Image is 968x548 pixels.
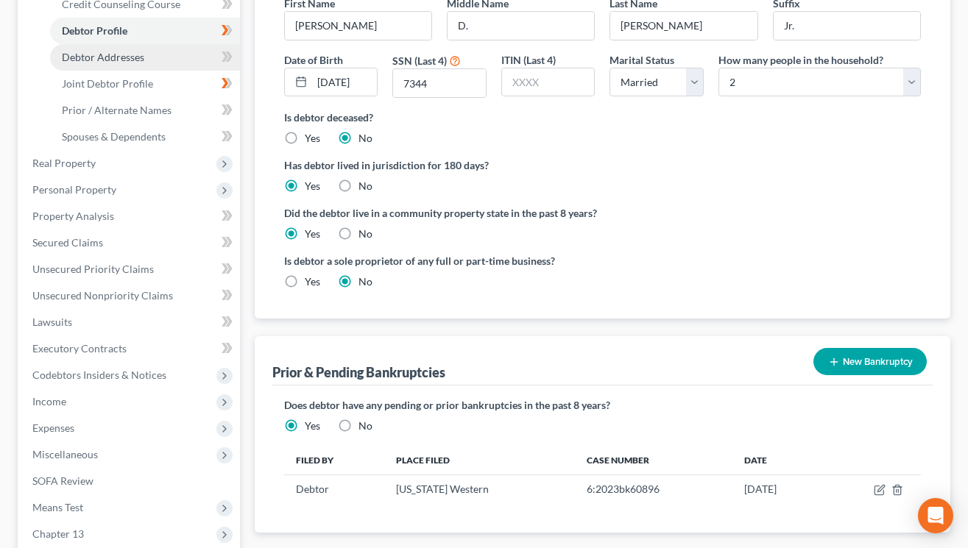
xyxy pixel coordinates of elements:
td: [US_STATE] Western [384,475,575,503]
input: -- [610,12,757,40]
label: No [358,131,372,146]
label: Date of Birth [284,52,343,68]
a: Joint Debtor Profile [50,71,240,97]
input: XXXX [393,69,486,97]
a: Debtor Addresses [50,44,240,71]
label: Is debtor a sole proprietor of any full or part-time business? [284,253,596,268]
th: Filed By [284,445,384,474]
span: Expenses [32,421,74,434]
span: Debtor Profile [62,24,127,37]
span: Property Analysis [32,210,114,222]
span: SOFA Review [32,474,93,487]
span: Chapter 13 [32,527,84,540]
span: Debtor Addresses [62,51,144,63]
span: Lawsuits [32,316,72,328]
label: Has debtor lived in jurisdiction for 180 days? [284,157,921,173]
input: -- [774,12,920,40]
label: No [358,274,372,289]
a: Prior / Alternate Names [50,97,240,124]
span: Income [32,395,66,408]
label: No [358,179,372,193]
input: XXXX [502,68,595,96]
span: Means Test [32,501,83,513]
span: Secured Claims [32,236,103,249]
a: Secured Claims [21,229,240,256]
label: No [358,227,372,241]
input: M.I [448,12,594,40]
a: SOFA Review [21,468,240,494]
label: How many people in the household? [718,52,883,68]
td: Debtor [284,475,384,503]
a: Unsecured Priority Claims [21,256,240,282]
label: Yes [305,179,320,193]
button: New Bankruptcy [813,348,927,375]
span: Codebtors Insiders & Notices [32,369,166,381]
th: Place Filed [384,445,575,474]
label: Does debtor have any pending or prior bankruptcies in the past 8 years? [284,397,921,413]
label: Yes [305,274,320,289]
a: Property Analysis [21,203,240,229]
span: Miscellaneous [32,448,98,460]
label: Yes [305,419,320,433]
span: Personal Property [32,183,116,196]
a: Executory Contracts [21,335,240,362]
span: Unsecured Nonpriority Claims [32,289,173,302]
div: Open Intercom Messenger [918,498,953,533]
label: Yes [305,131,320,146]
th: Date [732,445,824,474]
td: [DATE] [732,475,824,503]
label: Marital Status [610,52,674,68]
span: Spouses & Dependents [62,130,166,143]
th: Case Number [575,445,733,474]
label: No [358,419,372,433]
a: Debtor Profile [50,18,240,44]
a: Spouses & Dependents [50,124,240,150]
label: Yes [305,227,320,241]
input: -- [285,12,431,40]
span: Unsecured Priority Claims [32,263,154,275]
label: SSN (Last 4) [392,53,447,68]
label: ITIN (Last 4) [501,52,556,68]
span: Prior / Alternate Names [62,104,172,116]
a: Lawsuits [21,309,240,335]
label: Did the debtor live in a community property state in the past 8 years? [284,205,921,221]
div: Prior & Pending Bankruptcies [272,363,445,381]
span: Joint Debtor Profile [62,77,153,90]
span: Real Property [32,157,96,169]
td: 6:2023bk60896 [575,475,733,503]
label: Is debtor deceased? [284,110,921,125]
input: MM/DD/YYYY [312,68,378,96]
a: Unsecured Nonpriority Claims [21,282,240,309]
span: Executory Contracts [32,342,127,355]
